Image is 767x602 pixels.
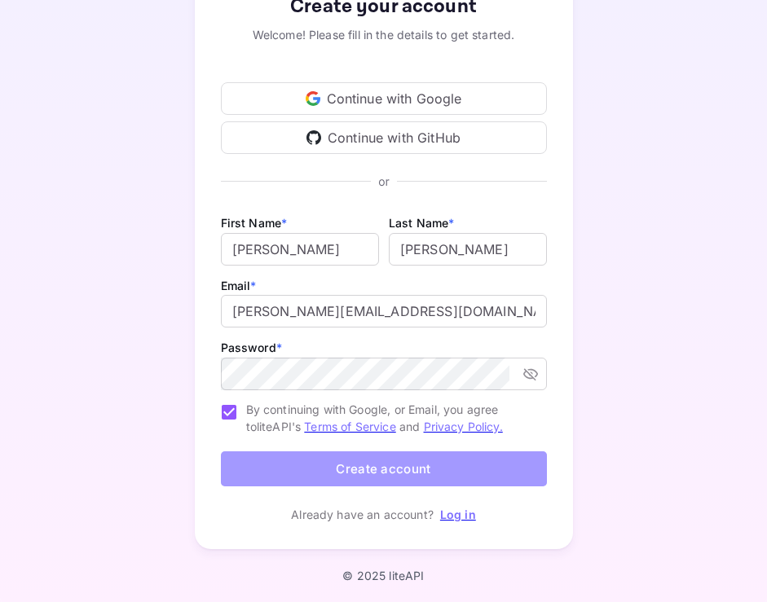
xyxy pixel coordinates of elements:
[389,233,547,266] input: Doe
[440,508,476,521] a: Log in
[304,420,395,433] a: Terms of Service
[221,451,547,486] button: Create account
[246,401,534,435] span: By continuing with Google, or Email, you agree to liteAPI's and
[221,216,288,230] label: First Name
[424,420,503,433] a: Privacy Policy.
[221,82,547,115] div: Continue with Google
[221,233,379,266] input: John
[221,279,257,292] label: Email
[516,359,545,389] button: toggle password visibility
[221,121,547,154] div: Continue with GitHub
[342,569,424,582] p: © 2025 liteAPI
[291,506,434,523] p: Already have an account?
[221,26,547,43] div: Welcome! Please fill in the details to get started.
[389,216,455,230] label: Last Name
[221,295,547,327] input: johndoe@gmail.com
[221,341,282,354] label: Password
